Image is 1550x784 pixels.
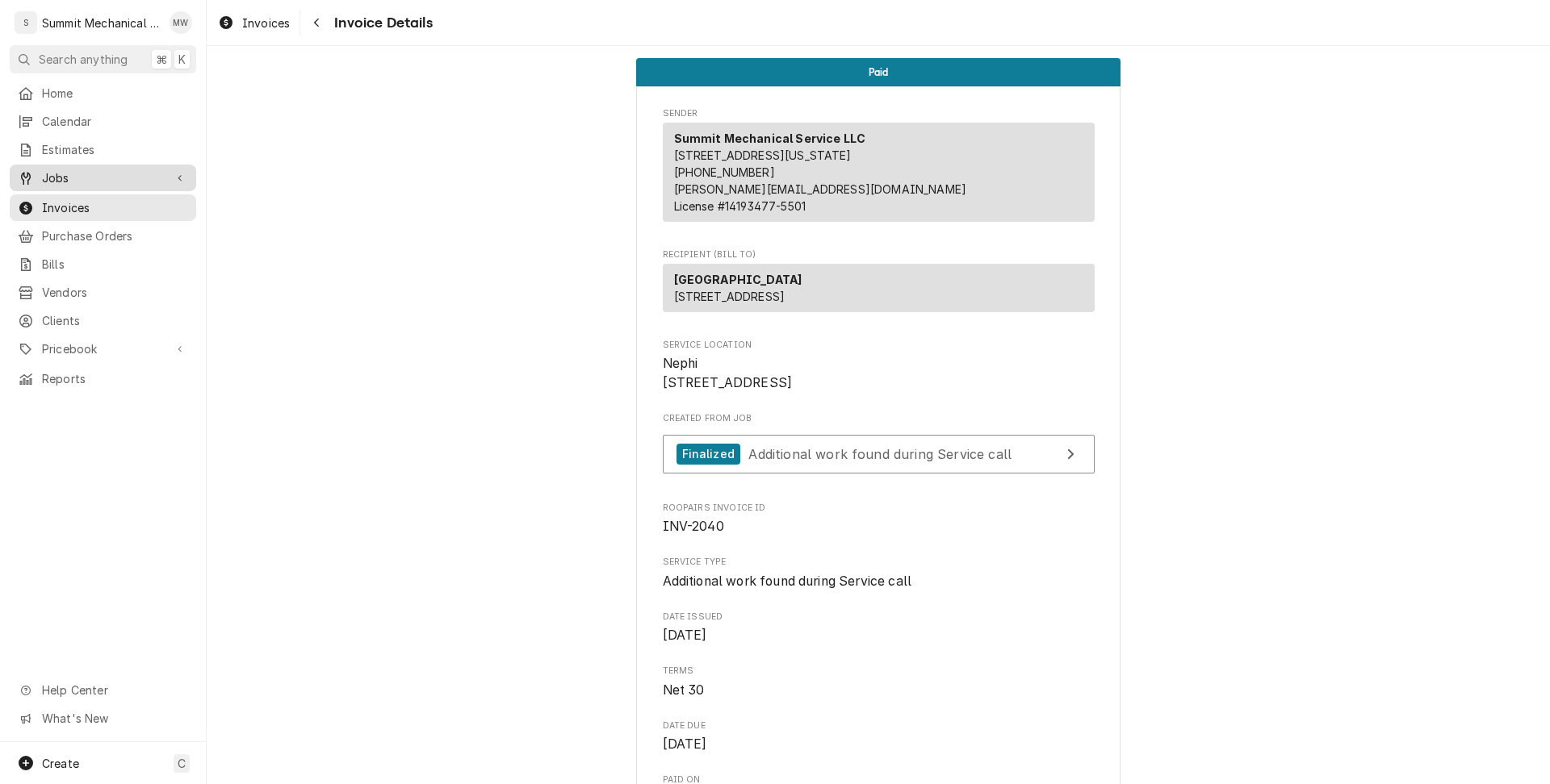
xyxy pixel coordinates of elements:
[10,279,196,306] a: Vendors
[663,264,1095,312] div: Recipient (Bill To)
[663,681,1095,700] span: Terms
[674,165,775,179] a: [PHONE_NUMBER]
[663,736,707,752] span: [DATE]
[674,290,785,303] span: [STREET_ADDRESS]
[42,682,186,699] span: Help Center
[170,11,192,34] div: Megan Weeks's Avatar
[663,123,1095,222] div: Sender
[170,11,192,34] div: MW
[42,15,161,31] div: Summit Mechanical Service LLC
[674,148,852,162] span: [STREET_ADDRESS][US_STATE]
[663,248,1095,319] div: Invoice Recipient
[663,356,793,390] span: Nephi [STREET_ADDRESS]
[663,611,1095,645] div: Date Issued
[748,445,1012,461] span: Additional work found during Service call
[212,10,296,36] a: Invoices
[42,256,188,273] span: Bills
[10,194,196,221] a: Invoices
[663,502,1095,515] span: Roopairs Invoice ID
[663,435,1095,474] a: View Job
[663,719,1095,754] div: Date Due
[677,444,740,465] div: Finalized
[42,227,188,244] span: Purchase Orders
[329,12,432,34] span: Invoice Details
[663,626,1095,645] span: Date Issued
[42,85,188,102] span: Home
[663,665,1095,678] span: Terms
[674,199,806,213] span: License # 14193477-5501
[42,284,188,301] span: Vendors
[10,251,196,277] a: Bills
[39,51,128,68] span: Search anything
[42,370,188,387] span: Reports
[663,123,1095,228] div: Sender
[663,412,1095,482] div: Created From Job
[42,141,188,158] span: Estimates
[178,755,186,772] span: C
[663,412,1095,425] span: Created From Job
[42,169,164,186] span: Jobs
[10,336,196,362] a: Go to Pricebook
[242,15,290,31] span: Invoices
[42,757,79,770] span: Create
[663,682,705,698] span: Net 30
[10,365,196,392] a: Reports
[663,517,1095,536] span: Roopairs Invoice ID
[674,182,967,196] a: [PERSON_NAME][EMAIL_ADDRESS][DOMAIN_NAME]
[663,502,1095,536] div: Roopairs Invoice ID
[663,354,1095,392] span: Service Location
[156,51,167,68] span: ⌘
[663,573,912,589] span: Additional work found during Service call
[10,677,196,703] a: Go to Help Center
[663,556,1095,569] span: Service Type
[663,264,1095,319] div: Recipient (Bill To)
[42,312,188,329] span: Clients
[674,273,802,286] strong: [GEOGRAPHIC_DATA]
[42,199,188,216] span: Invoices
[10,223,196,249] a: Purchase Orders
[304,10,329,35] button: Navigate back
[663,628,707,643] span: [DATE]
[42,710,186,727] span: What's New
[10,165,196,191] a: Go to Jobs
[663,572,1095,591] span: Service Type
[663,107,1095,229] div: Invoice Sender
[10,45,196,73] button: Search anything⌘K
[636,58,1121,86] div: Status
[42,113,188,130] span: Calendar
[663,556,1095,590] div: Service Type
[10,80,196,106] a: Home
[663,248,1095,261] span: Recipient (Bill To)
[663,611,1095,623] span: Date Issued
[674,131,866,145] strong: Summit Mechanical Service LLC
[10,108,196,135] a: Calendar
[663,339,1095,393] div: Service Location
[10,705,196,732] a: Go to What's New
[663,339,1095,352] span: Service Location
[663,665,1095,699] div: Terms
[15,11,37,34] div: S
[869,67,889,77] span: Paid
[42,340,164,357] span: Pricebook
[10,307,196,334] a: Clients
[10,136,196,163] a: Estimates
[663,719,1095,732] span: Date Due
[663,519,724,534] span: INV-2040
[663,735,1095,754] span: Date Due
[663,107,1095,120] span: Sender
[178,51,186,68] span: K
